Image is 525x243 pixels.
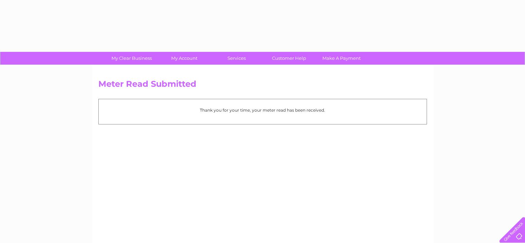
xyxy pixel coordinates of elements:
[208,52,265,65] a: Services
[102,107,423,113] p: Thank you for your time, your meter read has been received.
[156,52,213,65] a: My Account
[98,79,427,92] h2: Meter Read Submitted
[261,52,318,65] a: Customer Help
[103,52,160,65] a: My Clear Business
[313,52,370,65] a: Make A Payment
